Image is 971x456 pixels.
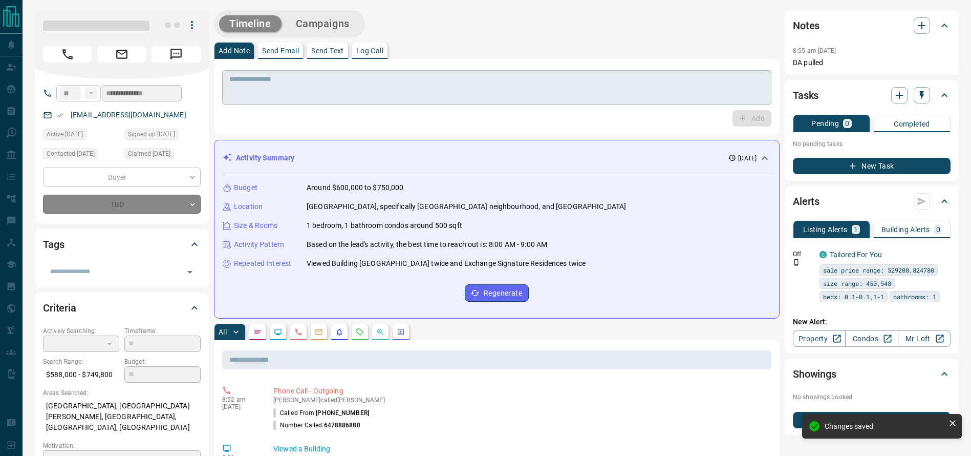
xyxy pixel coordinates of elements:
[47,149,95,159] span: Contacted [DATE]
[294,328,303,336] svg: Calls
[273,408,369,418] p: Called From:
[397,328,405,336] svg: Agent Actions
[219,47,250,54] p: Add Note
[793,366,836,382] h2: Showings
[43,46,92,63] span: Call
[307,182,404,193] p: Around $600,000 to $750,000
[124,148,201,162] div: Sat Sep 13 2025
[274,328,282,336] svg: Lead Browsing Activity
[273,444,767,454] p: Viewed a Building
[43,398,201,436] p: [GEOGRAPHIC_DATA], [GEOGRAPHIC_DATA][PERSON_NAME], [GEOGRAPHIC_DATA], [GEOGRAPHIC_DATA], [GEOGRAP...
[793,83,951,108] div: Tasks
[43,357,119,366] p: Search Range:
[124,326,201,336] p: Timeframe:
[183,265,197,279] button: Open
[793,17,819,34] h2: Notes
[223,149,771,168] div: Activity Summary[DATE]
[273,386,767,397] p: Phone Call - Outgoing
[71,111,186,119] a: [EMAIL_ADDRESS][DOMAIN_NAME]
[273,421,360,430] p: Number Called:
[47,129,83,139] span: Active [DATE]
[286,15,360,32] button: Campaigns
[128,149,170,159] span: Claimed [DATE]
[803,226,848,233] p: Listing Alerts
[43,232,201,257] div: Tags
[124,129,201,143] div: Mon Nov 09 2020
[793,362,951,386] div: Showings
[43,236,64,253] h2: Tags
[234,220,278,231] p: Size & Rooms
[894,120,930,128] p: Completed
[793,412,951,428] button: New Showing
[356,47,383,54] p: Log Call
[793,193,819,210] h2: Alerts
[307,258,586,269] p: Viewed Building [GEOGRAPHIC_DATA] twice and Exchange Signature Residences twice
[823,278,891,288] span: size range: 450,548
[335,328,343,336] svg: Listing Alerts
[152,46,201,63] span: Message
[234,201,263,212] p: Location
[823,265,934,275] span: sale price range: 529200,824780
[793,158,951,174] button: New Task
[819,251,827,258] div: condos.ca
[936,226,940,233] p: 0
[219,15,282,32] button: Timeline
[222,396,258,403] p: 8:52 am
[56,112,63,119] svg: Email Verified
[793,392,951,402] p: No showings booked
[465,284,529,302] button: Regenerate
[316,409,369,417] span: [PHONE_NUMBER]
[893,292,936,302] span: bathrooms: 1
[793,57,951,68] p: DA pulled
[307,239,547,250] p: Based on the lead's activity, the best time to reach out is: 8:00 AM - 9:00 AM
[845,330,898,347] a: Condos
[793,87,818,103] h2: Tasks
[825,422,944,430] div: Changes saved
[128,129,175,139] span: Signed up [DATE]
[43,195,201,214] div: TBD
[315,328,323,336] svg: Emails
[307,220,462,231] p: 1 bedroom, 1 bathroom condos around 500 sqft
[124,357,201,366] p: Budget:
[219,328,227,336] p: All
[376,328,384,336] svg: Opportunities
[236,153,294,163] p: Activity Summary
[273,397,767,404] p: [PERSON_NAME] called [PERSON_NAME]
[793,317,951,327] p: New Alert:
[234,239,284,250] p: Activity Pattern
[793,330,846,347] a: Property
[854,226,858,233] p: 1
[43,300,76,316] h2: Criteria
[97,46,146,63] span: Email
[738,154,757,163] p: [DATE]
[43,441,201,450] p: Motivation:
[830,251,882,259] a: Tailored For You
[324,422,360,429] span: 6478886880
[307,201,626,212] p: [GEOGRAPHIC_DATA], specifically [GEOGRAPHIC_DATA] neighbourhood, and [GEOGRAPHIC_DATA]
[253,328,262,336] svg: Notes
[43,129,119,143] div: Sat Sep 13 2025
[43,326,119,336] p: Actively Searching:
[43,148,119,162] div: Sat Sep 13 2025
[881,226,930,233] p: Building Alerts
[823,292,884,302] span: beds: 0.1-0.1,1-1
[356,328,364,336] svg: Requests
[793,250,813,259] p: Off
[311,47,344,54] p: Send Text
[222,403,258,410] p: [DATE]
[793,189,951,214] div: Alerts
[43,296,201,320] div: Criteria
[793,136,951,152] p: No pending tasks
[43,388,201,398] p: Areas Searched:
[234,182,257,193] p: Budget
[811,120,839,127] p: Pending
[234,258,291,269] p: Repeated Interest
[43,168,201,186] div: Buyer
[43,366,119,383] p: $588,000 - $749,800
[793,259,800,266] svg: Push Notification Only
[898,330,951,347] a: Mr.Loft
[262,47,299,54] p: Send Email
[793,13,951,38] div: Notes
[845,120,849,127] p: 0
[793,47,836,54] p: 8:55 am [DATE]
